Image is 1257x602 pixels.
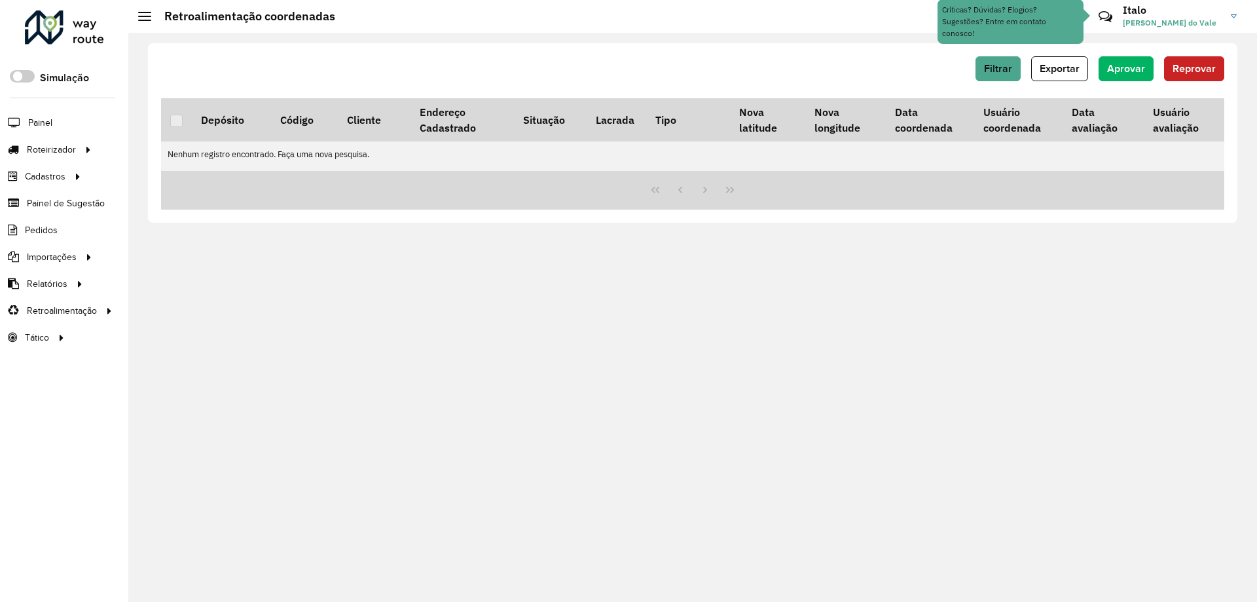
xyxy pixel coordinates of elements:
[1091,3,1120,31] a: Contato Rápido
[28,116,52,130] span: Painel
[25,223,58,237] span: Pedidos
[192,98,270,141] th: Depósito
[27,250,77,264] span: Importações
[1123,4,1221,16] h3: Italo
[942,4,1079,39] div: Críticas? Dúvidas? Elogios? Sugestões? Entre em contato conosco!
[975,56,1021,81] button: Filtrar
[1040,63,1080,74] span: Exportar
[410,98,515,141] th: Endereço Cadastrado
[27,277,67,291] span: Relatórios
[730,98,805,141] th: Nova latitude
[1144,98,1224,141] th: Usuário avaliação
[975,98,1063,141] th: Usuário coordenada
[27,143,76,157] span: Roteirizador
[805,98,886,141] th: Nova longitude
[1173,63,1216,74] span: Reprovar
[515,98,587,141] th: Situação
[151,9,335,24] h2: Retroalimentação coordenadas
[886,98,974,141] th: Data coordenada
[1031,56,1088,81] button: Exportar
[984,63,1012,74] span: Filtrar
[587,98,647,141] th: Lacrada
[1099,56,1154,81] button: Aprovar
[25,170,65,183] span: Cadastros
[647,98,711,141] th: Tipo
[27,197,105,210] span: Painel de Sugestão
[27,304,97,318] span: Retroalimentação
[25,331,49,345] span: Tático
[40,70,89,86] label: Simulação
[1063,98,1144,141] th: Data avaliação
[338,98,410,141] th: Cliente
[1164,56,1224,81] button: Reprovar
[1123,17,1221,29] span: [PERSON_NAME] do Vale
[271,98,338,141] th: Código
[1107,63,1145,74] span: Aprovar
